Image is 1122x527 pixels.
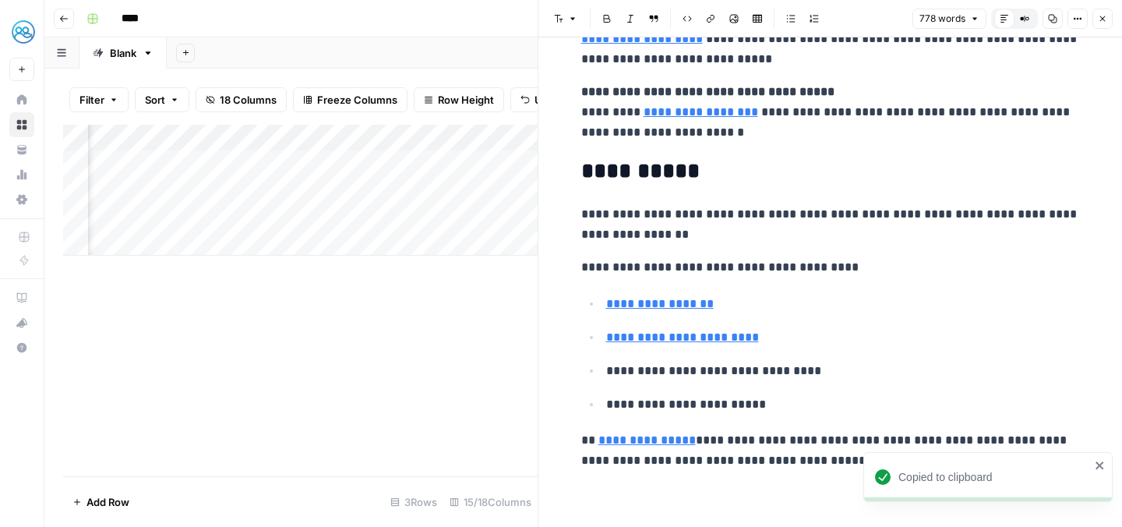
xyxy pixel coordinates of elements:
a: Browse [9,112,34,137]
div: What's new? [10,311,34,334]
span: Sort [145,92,165,108]
button: close [1095,459,1106,472]
span: Freeze Columns [317,92,397,108]
div: 15/18 Columns [443,490,538,515]
div: Copied to clipboard [898,469,1090,485]
span: 18 Columns [220,92,277,108]
span: 778 words [919,12,965,26]
a: AirOps Academy [9,285,34,310]
button: Add Row [63,490,139,515]
span: Filter [79,92,104,108]
a: Settings [9,187,34,212]
button: Row Height [414,87,504,112]
a: Usage [9,162,34,187]
button: 778 words [912,9,986,29]
button: Workspace: MyHealthTeam [9,12,34,51]
span: Row Height [438,92,494,108]
button: 18 Columns [196,87,287,112]
div: 3 Rows [384,490,443,515]
button: Sort [135,87,189,112]
button: Help + Support [9,335,34,360]
a: Blank [79,37,167,69]
span: Add Row [86,494,129,510]
button: What's new? [9,310,34,335]
button: Filter [69,87,129,112]
button: Undo [510,87,571,112]
div: Blank [110,45,136,61]
a: Home [9,87,34,112]
a: Your Data [9,137,34,162]
button: Freeze Columns [293,87,408,112]
img: MyHealthTeam Logo [9,18,37,46]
